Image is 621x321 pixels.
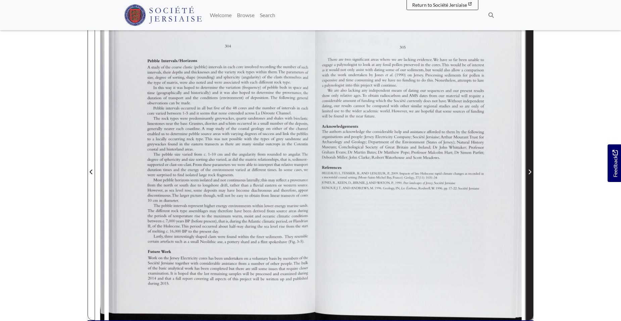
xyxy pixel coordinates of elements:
button: Next Page [526,15,533,320]
img: Société Jersiaise [124,4,202,26]
a: Welcome [207,8,234,22]
button: Previous Page [88,15,95,320]
span: Return to Société Jersiaise [412,2,467,8]
a: Would you like to provide feedback? [608,144,621,182]
img: 2014 - Article 7 - The Jersey Electricity Cores Project - an interim progress report - page 3 [95,15,526,320]
a: Browse [234,8,257,22]
a: Search [257,8,278,22]
span: Feedback [611,150,619,177]
a: Société Jersiaise logo [124,3,202,28]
